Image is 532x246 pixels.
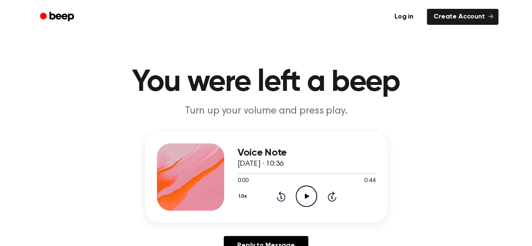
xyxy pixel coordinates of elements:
[34,9,82,25] a: Beep
[238,177,249,185] span: 0:00
[238,147,376,159] h3: Voice Note
[238,189,250,204] button: 1.0x
[427,9,498,25] a: Create Account
[238,160,284,168] span: [DATE] · 10:36
[386,7,422,26] a: Log in
[105,104,428,118] p: Turn up your volume and press play.
[51,67,482,98] h1: You were left a beep
[364,177,375,185] span: 0:44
